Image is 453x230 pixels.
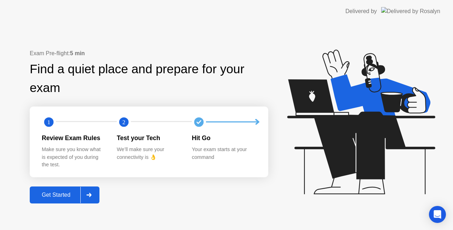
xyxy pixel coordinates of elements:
[32,192,80,198] div: Get Started
[42,133,105,143] div: Review Exam Rules
[381,7,440,15] img: Delivered by Rosalyn
[429,206,446,223] div: Open Intercom Messenger
[30,49,268,58] div: Exam Pre-flight:
[47,119,50,125] text: 1
[192,133,256,143] div: Hit Go
[70,50,85,56] b: 5 min
[117,133,180,143] div: Test your Tech
[30,60,268,97] div: Find a quiet place and prepare for your exam
[122,119,125,125] text: 2
[345,7,377,16] div: Delivered by
[117,146,180,161] div: We’ll make sure your connectivity is 👌
[192,146,256,161] div: Your exam starts at your command
[42,146,105,169] div: Make sure you know what is expected of you during the test.
[30,186,99,203] button: Get Started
